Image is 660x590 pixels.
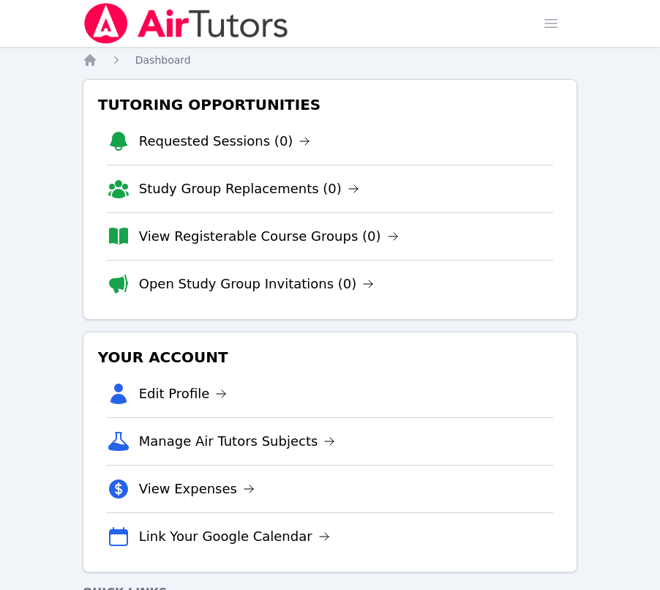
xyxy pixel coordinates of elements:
[95,92,566,118] h3: Tutoring Opportunities
[139,526,330,547] a: Link Your Google Calendar
[135,54,191,66] span: Dashboard
[83,53,578,67] nav: Breadcrumb
[139,431,336,452] a: Manage Air Tutors Subjects
[139,479,255,499] a: View Expenses
[139,274,375,294] a: Open Study Group Invitations (0)
[139,131,311,152] a: Requested Sessions (0)
[83,3,290,44] img: Air Tutors
[135,53,191,67] a: Dashboard
[139,179,359,199] a: Study Group Replacements (0)
[139,384,228,404] a: Edit Profile
[139,226,399,247] a: View Registerable Course Groups (0)
[95,344,566,370] h3: Your Account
